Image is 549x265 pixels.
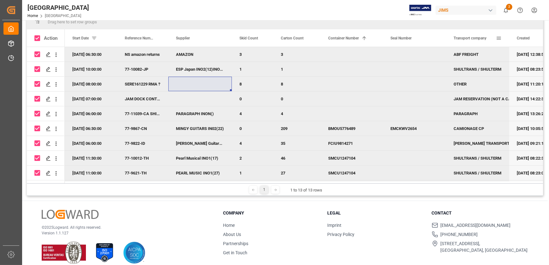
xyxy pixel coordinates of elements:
img: AICPA SOC [123,242,145,264]
div: NS amazon returns [117,47,168,62]
div: 77-10082-JP [117,62,168,76]
div: PARAGRAPH [454,107,502,121]
img: Exertis%20JAM%20-%20Email%20Logo.jpg_1722504956.jpg [409,5,431,16]
a: Home [223,223,235,228]
div: SHULTRANS / SHULTERM [454,62,502,77]
div: Press SPACE to deselect this row. [27,77,65,91]
div: [DATE] 08:00:00 [65,77,117,91]
div: 4 [232,136,273,150]
div: Press SPACE to deselect this row. [27,121,65,136]
div: 77-9867-CN [117,121,168,136]
div: SHULTRANS / SHULTERM [454,181,502,195]
div: 2 [232,151,273,165]
div: 1 [273,62,321,76]
div: 0 [273,91,321,106]
div: 1 [232,62,273,76]
a: About Us [223,232,241,237]
div: 27 [273,166,321,180]
div: 3 [232,47,273,62]
p: © 2025 Logward. All rights reserved. [42,225,207,230]
a: Privacy Policy [327,232,354,237]
div: 1 [232,166,273,180]
div: DUCKJEAN ENTERPRISE INO2(1) [168,180,232,195]
h3: Contact [432,210,528,216]
div: Action [44,35,57,41]
div: Press SPACE to deselect this row. [27,136,65,151]
a: Imprint [327,223,341,228]
div: [DATE] 06:30:00 [65,121,117,136]
button: show 2 new notifications [499,3,513,17]
div: [DATE] 11:00:00 [65,166,117,180]
div: SERE161229 RMA ? [117,77,168,91]
a: Partnerships [223,241,248,246]
div: Press SPACE to deselect this row. [27,166,65,180]
div: 4 [273,106,321,121]
div: Press SPACE to deselect this row. [27,180,65,195]
div: AMAZON [168,47,232,62]
div: Press SPACE to deselect this row. [27,91,65,106]
h3: Company [223,210,319,216]
div: JAM RESERVATION (NOT A CARRIER) [454,92,502,106]
div: 77-9100-KR [117,180,168,195]
div: 0 [232,91,273,106]
span: Reference Number [125,36,155,40]
div: [PERSON_NAME] Guitars IN02(23) [168,136,232,150]
span: Created [517,36,530,40]
div: [DATE] 06:30:00 [65,47,117,62]
div: [PERSON_NAME] TRANSPORT [454,136,502,151]
span: Skid Count [239,36,258,40]
div: FCIU9814271 [321,136,383,150]
div: 77-11039-CA SHIPM#/M [117,106,168,121]
div: [GEOGRAPHIC_DATA] [27,3,89,12]
span: 2 [506,4,512,10]
span: Start Date [72,36,89,40]
div: 77-9822-ID [117,136,168,150]
span: Supplier [176,36,190,40]
span: [PHONE_NUMBER] [441,231,478,238]
div: 3 [273,47,321,62]
div: Pearl Musical INO1(17) [168,151,232,165]
div: Press SPACE to deselect this row. [27,47,65,62]
div: Press SPACE to deselect this row. [27,106,65,121]
span: Transport company [454,36,486,40]
div: 1 [273,180,321,195]
button: JIMS [436,4,499,16]
div: 1 to 13 of 13 rows [290,187,322,193]
div: 4 [232,106,273,121]
div: PARAGRAPH INON() [168,106,232,121]
img: ISO 27001 Certification [94,242,116,264]
img: ISO 9001 & ISO 14001 Certification [42,242,86,264]
h3: Legal [327,210,424,216]
div: [DATE] 07:00:00 [65,91,117,106]
div: ABF FREIGHT [454,47,502,62]
div: ESP Japan INO2(12)INOW(10) [168,62,232,76]
div: 77-9621-TH [117,166,168,180]
div: SMCU1247104 [321,180,383,195]
div: MINGY GUITARS IN02(22) [168,121,232,136]
div: [DATE] 06:00:00 [65,136,117,150]
div: 8 [273,77,321,91]
div: JIMS [436,6,496,15]
div: BMOU5776489 [321,121,383,136]
div: 8 [232,77,273,91]
div: SHULTRANS / SHULTERM [454,166,502,180]
div: CAMIONAGE CP [454,121,502,136]
div: [DATE] 06:00:00 [65,106,117,121]
div: SHULTRANS / SHULTERM [454,151,502,166]
div: 1 [232,180,273,195]
span: Carton Count [281,36,304,40]
a: Get in Touch [223,250,247,255]
div: EMCKWV2654 [383,121,446,136]
div: 46 [273,151,321,165]
div: 77-10012-TH [117,151,168,165]
a: Home [27,14,38,18]
div: [DATE] 10:00:00 [65,62,117,76]
span: Container Number [328,36,359,40]
span: Drag here to set row groups [48,20,97,24]
div: 35 [273,136,321,150]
